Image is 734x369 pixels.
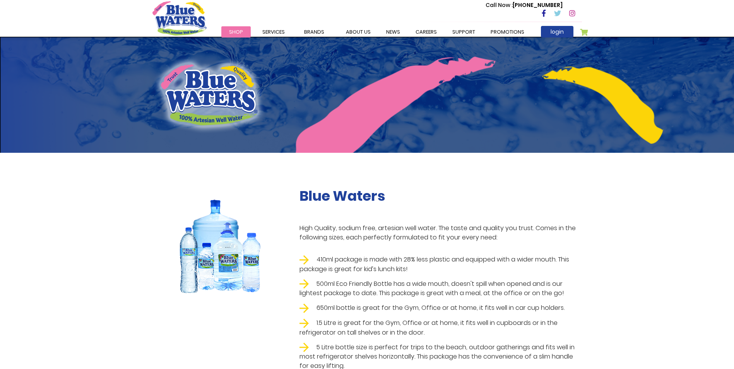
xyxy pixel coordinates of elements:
span: Brands [304,28,324,36]
a: support [445,26,483,38]
a: login [541,26,573,38]
a: Promotions [483,26,532,38]
li: 410ml package is made with 28% less plastic and equipped with a wider mouth. This package is grea... [299,255,582,274]
h2: Blue Waters [299,188,582,204]
a: News [378,26,408,38]
span: Shop [229,28,243,36]
span: Call Now : [486,1,513,9]
a: careers [408,26,445,38]
p: [PHONE_NUMBER] [486,1,563,9]
a: store logo [152,1,207,35]
a: about us [338,26,378,38]
li: 1.5 Litre is great for the Gym, Office or at home, it fits well in cupboards or in the refrigerat... [299,318,582,337]
li: 500ml Eco Friendly Bottle has a wide mouth, doesn't spill when opened and is our lightest package... [299,279,582,298]
p: High Quality, sodium free, artesian well water. The taste and quality you trust. Comes in the fol... [299,224,582,242]
span: Services [262,28,285,36]
li: 650ml bottle is great for the Gym, Office or at home, it fits well in car cup holders. [299,303,582,313]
